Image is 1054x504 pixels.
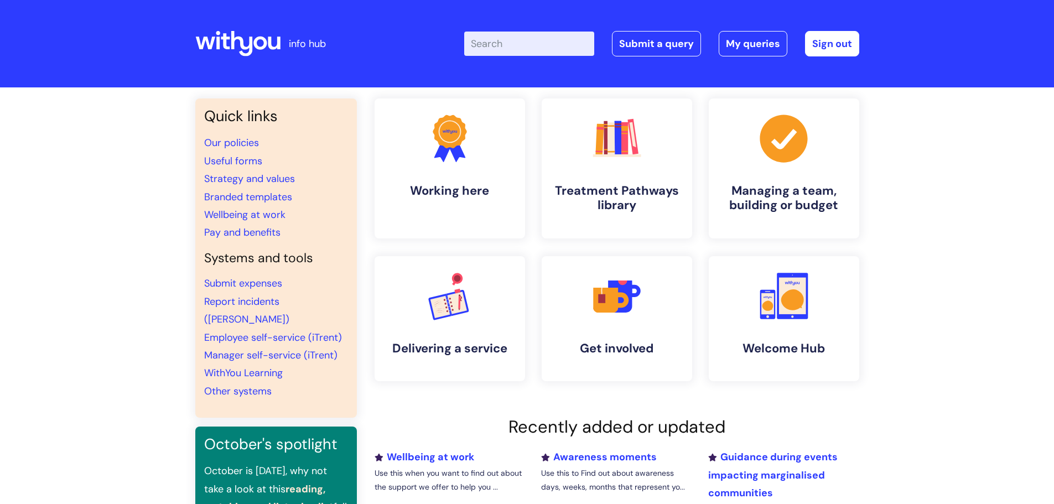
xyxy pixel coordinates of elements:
[204,107,348,125] h3: Quick links
[464,32,594,56] input: Search
[204,349,338,362] a: Manager self-service (iTrent)
[204,136,259,149] a: Our policies
[805,31,859,56] a: Sign out
[204,331,342,344] a: Employee self-service (iTrent)
[375,466,525,494] p: Use this when you want to find out about the support we offer to help you ...
[464,31,859,56] div: | -
[204,226,281,239] a: Pay and benefits
[375,417,859,437] h2: Recently added or updated
[204,366,283,380] a: WithYou Learning
[204,172,295,185] a: Strategy and values
[709,98,859,238] a: Managing a team, building or budget
[204,208,285,221] a: Wellbeing at work
[204,295,289,326] a: Report incidents ([PERSON_NAME])
[204,154,262,168] a: Useful forms
[204,385,272,398] a: Other systems
[383,341,516,356] h4: Delivering a service
[551,184,683,213] h4: Treatment Pathways library
[612,31,701,56] a: Submit a query
[719,31,787,56] a: My queries
[542,256,692,381] a: Get involved
[718,341,850,356] h4: Welcome Hub
[551,341,683,356] h4: Get involved
[375,450,474,464] a: Wellbeing at work
[204,435,348,453] h3: October's spotlight
[541,466,692,494] p: Use this to Find out about awareness days, weeks, months that represent yo...
[204,251,348,266] h4: Systems and tools
[204,277,282,290] a: Submit expenses
[709,256,859,381] a: Welcome Hub
[204,190,292,204] a: Branded templates
[289,35,326,53] p: info hub
[375,256,525,381] a: Delivering a service
[541,450,657,464] a: Awareness moments
[542,98,692,238] a: Treatment Pathways library
[718,184,850,213] h4: Managing a team, building or budget
[383,184,516,198] h4: Working here
[708,450,838,500] a: Guidance during events impacting marginalised communities
[375,98,525,238] a: Working here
